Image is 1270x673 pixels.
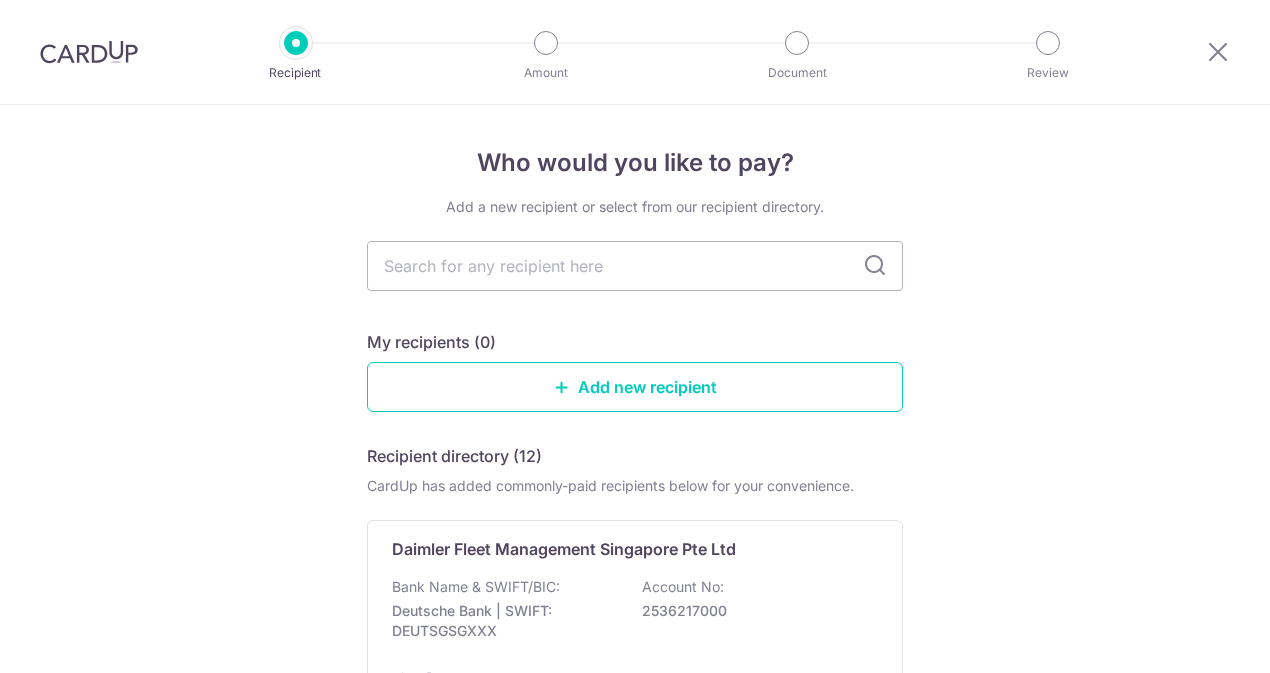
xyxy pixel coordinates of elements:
[642,577,724,597] p: Account No:
[367,331,496,354] h5: My recipients (0)
[367,476,903,496] div: CardUp has added commonly-paid recipients below for your convenience.
[367,362,903,412] a: Add new recipient
[392,601,616,641] p: Deutsche Bank | SWIFT: DEUTSGSGXXX
[723,63,871,83] p: Document
[367,145,903,181] h4: Who would you like to pay?
[642,601,866,621] p: 2536217000
[392,537,736,561] p: Daimler Fleet Management Singapore Pte Ltd
[40,40,138,64] img: CardUp
[472,63,620,83] p: Amount
[974,63,1122,83] p: Review
[367,444,542,468] h5: Recipient directory (12)
[222,63,369,83] p: Recipient
[392,577,560,597] p: Bank Name & SWIFT/BIC:
[367,241,903,291] input: Search for any recipient here
[367,197,903,217] div: Add a new recipient or select from our recipient directory.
